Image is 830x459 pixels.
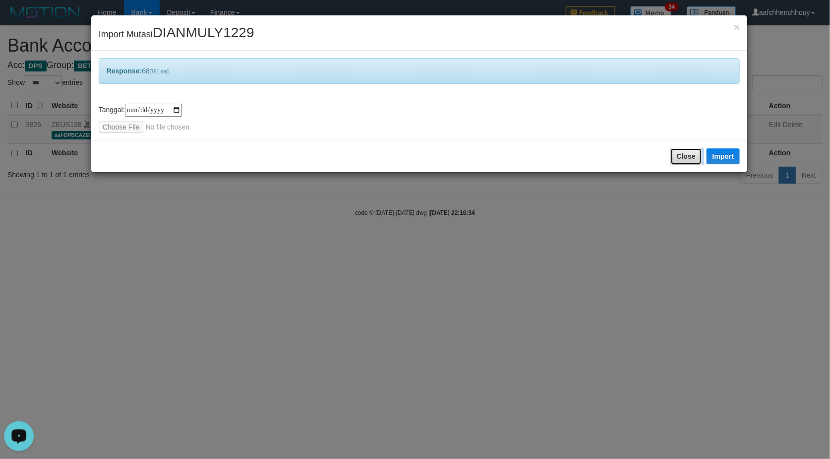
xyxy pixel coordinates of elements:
button: Close [734,22,740,32]
span: DIANMULY1229 [153,25,254,40]
button: Open LiveChat chat widget [4,4,34,34]
b: Response: [107,67,142,75]
span: × [734,21,740,33]
button: Import [707,148,740,164]
span: Import Mutasi [99,29,254,39]
div: 68 [99,58,740,84]
span: [761 ms] [150,69,169,74]
div: Tanggal: [99,104,740,132]
button: Close [670,148,702,165]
